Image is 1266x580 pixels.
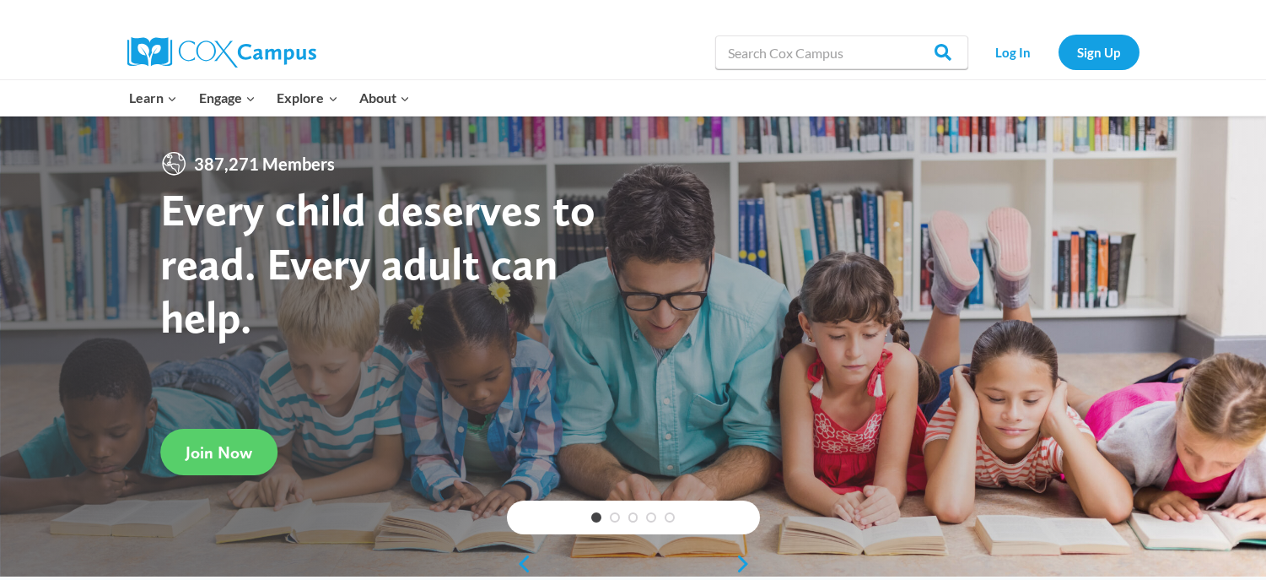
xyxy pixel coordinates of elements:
span: Learn [129,87,177,109]
img: Cox Campus [127,37,316,68]
span: Engage [199,87,256,109]
a: 5 [665,512,675,523]
input: Search Cox Campus [715,35,968,69]
span: 387,271 Members [187,150,342,177]
a: Join Now [160,429,277,475]
strong: Every child deserves to read. Every adult can help. [160,182,595,344]
span: About [359,87,410,109]
a: Log In [977,35,1050,69]
a: Sign Up [1059,35,1139,69]
a: 3 [628,512,638,523]
a: 2 [610,512,620,523]
nav: Secondary Navigation [977,35,1139,69]
a: 1 [591,512,601,523]
a: previous [507,554,532,574]
span: Join Now [186,442,252,463]
a: 4 [646,512,656,523]
nav: Primary Navigation [119,80,421,116]
a: next [735,554,760,574]
span: Explore [277,87,337,109]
